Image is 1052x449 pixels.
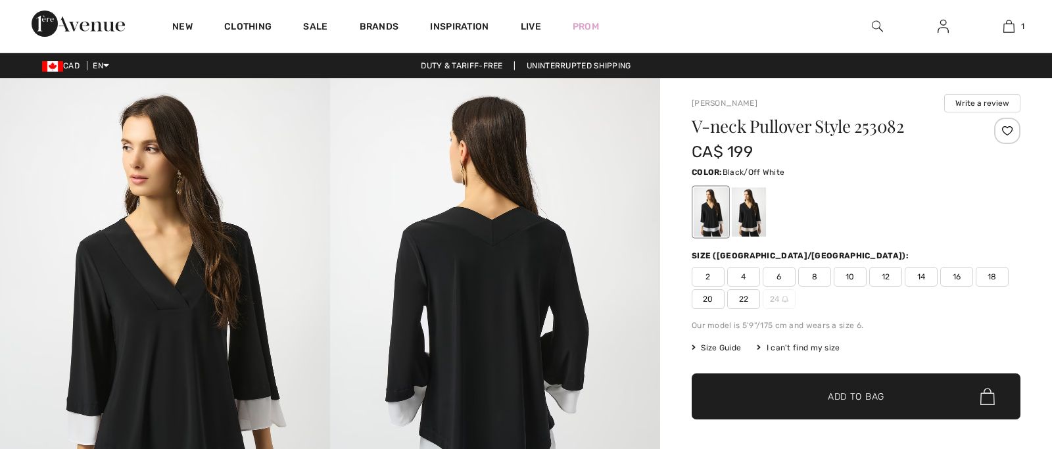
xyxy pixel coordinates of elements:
img: search the website [872,18,883,34]
span: 20 [692,289,725,309]
span: CA$ 199 [692,143,753,161]
span: 16 [940,267,973,287]
img: Canadian Dollar [42,61,63,72]
span: 12 [869,267,902,287]
span: 10 [834,267,867,287]
span: Color: [692,168,723,177]
span: Add to Bag [828,390,884,404]
span: 22 [727,289,760,309]
a: Live [521,20,541,34]
a: Sign In [927,18,959,35]
img: My Bag [1003,18,1015,34]
div: I can't find my size [757,342,840,354]
span: Size Guide [692,342,741,354]
a: New [172,21,193,35]
span: 2 [692,267,725,287]
span: CAD [42,61,85,70]
img: Bag.svg [980,388,995,405]
span: 24 [763,289,796,309]
div: Black/moonstone [732,187,766,237]
a: 1 [976,18,1041,34]
a: Clothing [224,21,272,35]
span: 14 [905,267,938,287]
span: EN [93,61,109,70]
span: 1 [1021,20,1024,32]
span: 8 [798,267,831,287]
h1: V-neck Pullover Style 253082 [692,118,966,135]
div: Size ([GEOGRAPHIC_DATA]/[GEOGRAPHIC_DATA]): [692,250,911,262]
a: Prom [573,20,599,34]
span: Black/Off White [723,168,785,177]
span: 18 [976,267,1009,287]
button: Add to Bag [692,373,1020,419]
button: Write a review [944,94,1020,112]
span: 6 [763,267,796,287]
div: Our model is 5'9"/175 cm and wears a size 6. [692,319,1020,331]
span: 4 [727,267,760,287]
img: 1ère Avenue [32,11,125,37]
div: Black/Off White [694,187,728,237]
a: Brands [360,21,399,35]
img: My Info [938,18,949,34]
span: Inspiration [430,21,489,35]
img: ring-m.svg [782,296,788,302]
a: Sale [303,21,327,35]
a: [PERSON_NAME] [692,99,757,108]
